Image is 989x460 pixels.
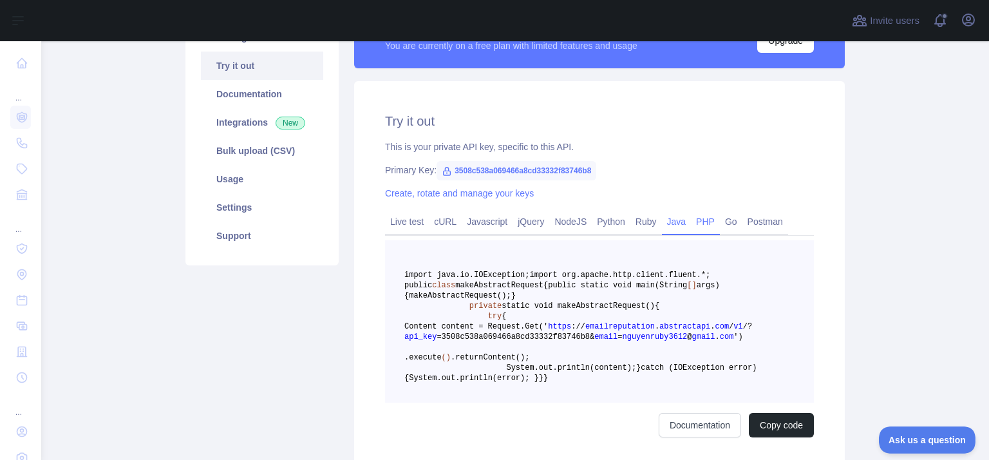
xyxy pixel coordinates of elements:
[748,322,752,331] span: ?
[201,52,323,80] a: Try it out
[622,332,687,341] span: nguyenruby3612
[720,332,734,341] span: com
[525,322,548,331] span: Get('
[592,211,630,232] a: Python
[849,10,922,31] button: Invite users
[502,302,576,311] span: static void make
[451,353,483,362] span: .return
[409,374,437,383] span: System
[385,140,814,153] div: This is your private API key, specific to this API.
[549,211,592,232] a: NodeJS
[462,211,513,232] a: Javascript
[404,271,529,280] span: import java.io.IOException;
[385,164,814,177] div: Primary Key:
[576,302,654,311] span: AbstractRequest()
[571,322,576,331] span: :
[442,374,539,383] span: out.println(error); }
[201,165,323,193] a: Usage
[10,209,31,235] div: ...
[385,112,814,130] h2: Try it out
[539,374,543,383] span: }
[201,193,323,222] a: Settings
[543,281,548,290] span: {
[276,117,305,129] span: New
[437,161,596,180] span: 3508c538a069466a8cd33332f83746b8
[385,211,429,232] a: Live test
[385,188,534,198] a: Create, rotate and manage your keys
[404,281,432,290] span: public
[428,291,506,300] span: AbstractRequest()
[437,374,441,383] span: .
[659,322,710,331] span: abstractapi
[201,137,323,165] a: Bulk upload (CSV)
[534,363,539,372] span: .
[548,281,687,290] span: public static void main(String
[543,374,548,383] span: }
[404,353,442,362] span: .execute
[655,302,659,311] span: {
[483,353,525,362] span: Content()
[715,322,730,331] span: com
[404,332,437,341] span: api_key
[720,211,742,232] a: Go
[687,332,692,341] span: @
[529,271,710,280] span: import org.apache.http.client.fluent.*;
[743,322,748,331] span: /
[594,332,617,341] span: email
[10,392,31,417] div: ...
[442,353,451,362] span: ()
[581,322,585,331] span: /
[513,211,549,232] a: jQuery
[870,14,919,28] span: Invite users
[691,211,720,232] a: PHP
[469,302,502,311] span: private
[404,322,525,331] span: Content content = Request.
[437,332,594,341] span: =3508c538a069466a8cd33332f83746b8&
[455,281,543,290] span: makeAbstractRequest
[502,312,506,321] span: {
[429,211,462,232] a: cURL
[636,363,641,372] span: }
[879,426,976,454] iframe: Toggle Customer Support
[617,332,622,341] span: =
[506,363,534,372] span: System
[655,322,659,331] span: .
[659,413,741,437] a: Documentation
[733,322,742,331] span: v1
[525,353,529,362] span: ;
[409,291,428,300] span: make
[488,312,502,321] span: try
[432,281,455,290] span: class
[692,332,715,341] span: gmail
[710,322,715,331] span: .
[10,77,31,103] div: ...
[749,413,814,437] button: Copy code
[201,222,323,250] a: Support
[630,211,662,232] a: Ruby
[687,281,696,290] span: []
[201,108,323,137] a: Integrations New
[729,322,733,331] span: /
[742,211,788,232] a: Postman
[548,322,571,331] span: https
[585,322,655,331] span: emailreputation
[539,363,636,372] span: out.println(content);
[506,291,511,300] span: ;
[576,322,580,331] span: /
[733,332,742,341] span: ')
[511,291,516,300] span: }
[715,332,720,341] span: .
[201,80,323,108] a: Documentation
[662,211,692,232] a: Java
[385,39,637,52] div: You are currently on a free plan with limited features and usage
